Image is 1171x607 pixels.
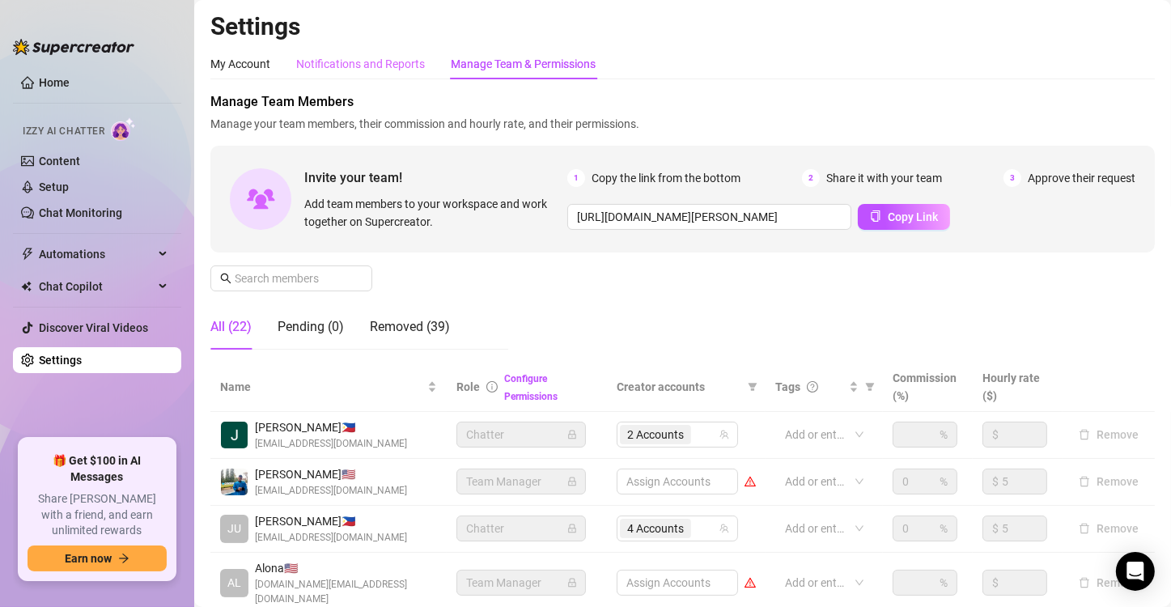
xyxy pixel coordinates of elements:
span: Chat Copilot [39,274,154,299]
span: filter [748,382,757,392]
a: Setup [39,180,69,193]
th: Name [210,363,447,412]
span: search [220,273,231,284]
span: Add team members to your workspace and work together on Supercreator. [304,195,561,231]
span: [EMAIL_ADDRESS][DOMAIN_NAME] [255,483,407,499]
span: Copy the link from the bottom [592,169,740,187]
span: [PERSON_NAME] 🇵🇭 [255,418,407,436]
th: Commission (%) [883,363,973,412]
span: [EMAIL_ADDRESS][DOMAIN_NAME] [255,530,407,545]
span: [PERSON_NAME] 🇺🇸 [255,465,407,483]
span: question-circle [807,381,818,393]
span: 4 Accounts [627,520,684,537]
a: Settings [39,354,82,367]
span: 3 [1003,169,1021,187]
th: Hourly rate ($) [973,363,1063,412]
span: Name [220,378,424,396]
a: Chat Monitoring [39,206,122,219]
span: AL [227,574,241,592]
img: logo-BBDzfeDw.svg [13,39,134,55]
img: AI Chatter [111,117,136,141]
span: Share it with your team [826,169,942,187]
span: filter [862,375,878,399]
span: Earn now [65,552,112,565]
button: Remove [1072,472,1145,491]
div: Pending (0) [278,317,344,337]
span: Manage Team Members [210,92,1155,112]
span: copy [870,210,881,222]
span: team [719,430,729,439]
span: Alona 🇺🇸 [255,559,437,577]
span: lock [567,430,577,439]
a: Configure Permissions [504,373,558,402]
span: 🎁 Get $100 in AI Messages [28,453,167,485]
span: team [719,524,729,533]
span: JU [227,520,241,537]
span: lock [567,477,577,486]
img: Chat Copilot [21,281,32,292]
div: My Account [210,55,270,73]
button: Remove [1072,425,1145,444]
span: arrow-right [118,553,129,564]
a: Home [39,76,70,89]
a: Discover Viral Videos [39,321,148,334]
span: Automations [39,241,154,267]
span: filter [745,375,761,399]
div: Removed (39) [370,317,450,337]
span: Invite your team! [304,168,567,188]
button: Remove [1072,573,1145,592]
span: Chatter [466,422,576,447]
div: Open Intercom Messenger [1116,552,1155,591]
span: Role [456,380,480,393]
span: [EMAIL_ADDRESS][DOMAIN_NAME] [255,436,407,452]
span: Team Manager [466,571,576,595]
span: lock [567,578,577,588]
span: Izzy AI Chatter [23,124,104,139]
span: 4 Accounts [620,519,691,538]
span: warning [745,577,756,588]
span: thunderbolt [21,248,34,261]
span: lock [567,524,577,533]
img: Emad Ataei [221,469,248,495]
span: Tags [775,378,800,396]
span: [PERSON_NAME] 🇵🇭 [255,512,407,530]
div: All (22) [210,317,252,337]
img: Jorenz Ang [221,422,248,448]
span: 2 [802,169,820,187]
span: info-circle [486,381,498,393]
span: 2 Accounts [620,425,691,444]
button: Earn nowarrow-right [28,545,167,571]
span: Approve their request [1028,169,1135,187]
span: 2 Accounts [627,426,684,444]
span: 1 [567,169,585,187]
div: Notifications and Reports [296,55,425,73]
span: Team Manager [466,469,576,494]
span: Chatter [466,516,576,541]
span: Manage your team members, their commission and hourly rate, and their permissions. [210,115,1155,133]
span: Share [PERSON_NAME] with a friend, and earn unlimited rewards [28,491,167,539]
span: warning [745,476,756,487]
span: Creator accounts [617,378,741,396]
input: Search members [235,270,350,287]
span: filter [865,382,875,392]
div: Manage Team & Permissions [451,55,596,73]
span: Copy Link [888,210,938,223]
button: Copy Link [858,204,950,230]
button: Remove [1072,519,1145,538]
a: Content [39,155,80,168]
h2: Settings [210,11,1155,42]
